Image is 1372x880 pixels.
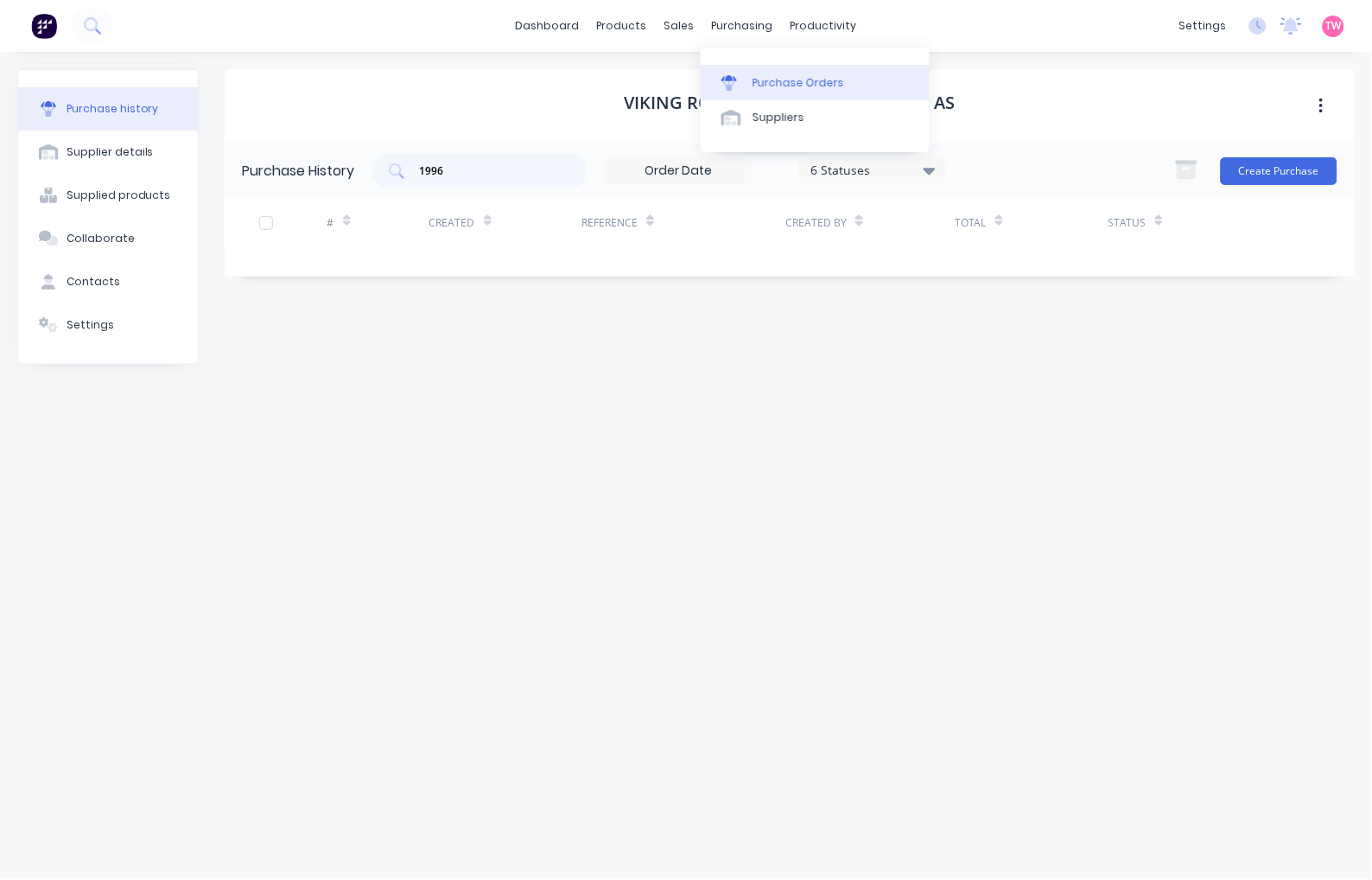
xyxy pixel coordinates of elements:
[242,161,354,182] div: Purchase History
[18,87,198,131] button: Purchase history
[67,231,135,246] div: Collaborate
[327,215,334,231] div: #
[956,215,987,231] div: Total
[588,13,656,39] div: products
[753,110,804,125] div: Suppliers
[18,260,198,303] button: Contacts
[18,217,198,260] button: Collaborate
[1221,157,1337,185] button: Create Purchase
[67,274,120,290] div: Contacts
[18,303,198,347] button: Settings
[67,317,114,333] div: Settings
[753,75,844,91] div: Purchase Orders
[507,13,588,39] a: dashboard
[67,188,171,203] div: Supplied products
[624,92,956,113] h1: Viking Rollers Viking MJ Trading as
[701,65,930,99] a: Purchase Orders
[785,215,847,231] div: Created By
[1108,215,1147,231] div: Status
[656,13,703,39] div: sales
[606,158,751,184] input: Order Date
[703,13,782,39] div: purchasing
[1171,13,1235,39] div: settings
[1326,18,1342,34] span: TW
[31,13,57,39] img: Factory
[18,131,198,174] button: Supplier details
[417,163,561,180] input: Search purchases...
[67,101,159,117] div: Purchase history
[701,100,930,135] a: Suppliers
[581,215,638,231] div: Reference
[811,161,935,179] div: 6 Statuses
[18,174,198,217] button: Supplied products
[429,215,475,231] div: Created
[782,13,866,39] div: productivity
[67,144,154,160] div: Supplier details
